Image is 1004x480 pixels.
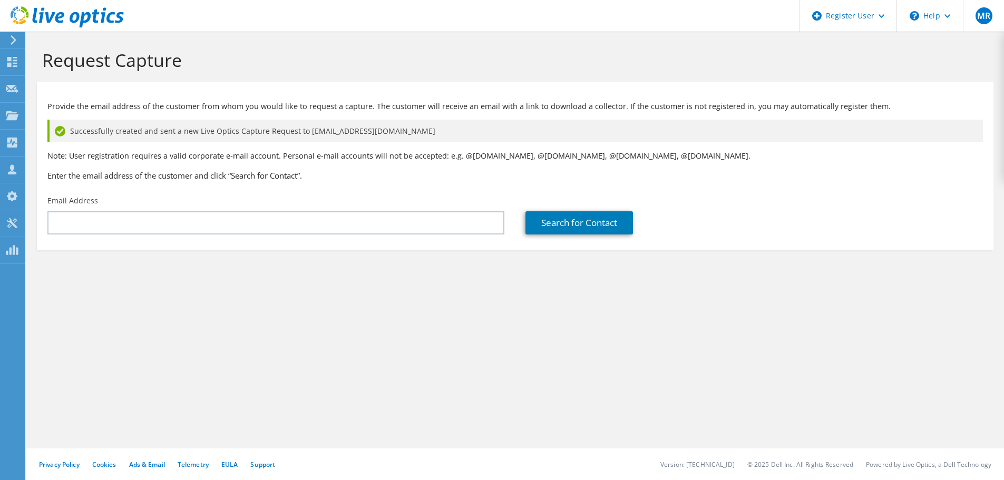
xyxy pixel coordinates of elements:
a: Privacy Policy [39,460,80,469]
li: © 2025 Dell Inc. All Rights Reserved [747,460,853,469]
a: Support [250,460,275,469]
label: Email Address [47,195,98,206]
a: EULA [221,460,238,469]
svg: \n [910,11,919,21]
p: Provide the email address of the customer from whom you would like to request a capture. The cust... [47,101,983,112]
p: Note: User registration requires a valid corporate e-mail account. Personal e-mail accounts will ... [47,150,983,162]
li: Version: [TECHNICAL_ID] [660,460,735,469]
a: Telemetry [178,460,209,469]
li: Powered by Live Optics, a Dell Technology [866,460,991,469]
a: Cookies [92,460,116,469]
h3: Enter the email address of the customer and click “Search for Contact”. [47,170,983,181]
span: MR [976,7,992,24]
h1: Request Capture [42,49,983,71]
a: Search for Contact [525,211,633,234]
span: Successfully created and sent a new Live Optics Capture Request to [EMAIL_ADDRESS][DOMAIN_NAME] [70,125,435,137]
a: Ads & Email [129,460,165,469]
